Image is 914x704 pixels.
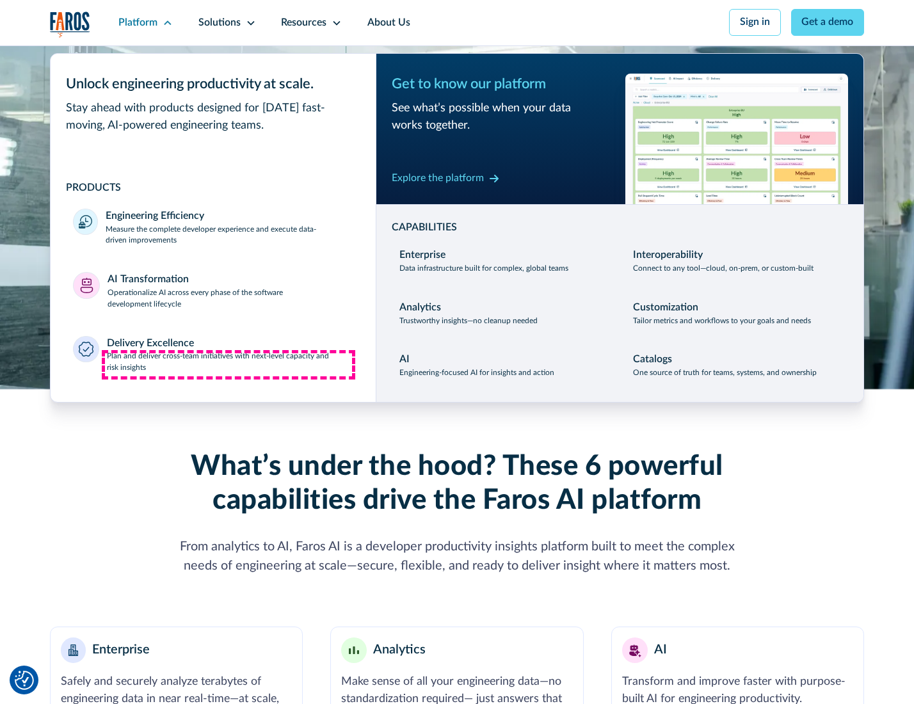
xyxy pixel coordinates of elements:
[392,171,484,186] div: Explore the platform
[399,352,410,367] div: AI
[654,641,667,660] div: AI
[108,287,353,310] p: Operationalize AI across every phase of the software development lifecycle
[392,240,615,282] a: EnterpriseData infrastructure built for complex, global teams
[118,15,157,31] div: Platform
[633,263,814,275] p: Connect to any tool—cloud, on-prem, or custom-built
[633,367,817,379] p: One source of truth for teams, systems, and ownership
[164,450,750,517] h2: What’s under the hood? These 6 powerful capabilities drive the Faros AI platform
[633,352,672,367] div: Catalogs
[50,12,91,38] a: home
[107,336,194,351] div: Delivery Excellence
[625,345,849,387] a: CatalogsOne source of truth for teams, systems, and ownership
[625,640,645,660] img: AI robot or assistant icon
[281,15,326,31] div: Resources
[66,74,361,95] div: Unlock engineering productivity at scale.
[66,180,361,196] div: PRODUCTS
[66,201,361,255] a: Engineering EfficiencyMeasure the complete developer experience and execute data-driven improvements
[399,248,445,263] div: Enterprise
[15,671,34,690] img: Revisit consent button
[625,240,849,282] a: InteroperabilityConnect to any tool—cloud, on-prem, or custom-built
[106,224,353,247] p: Measure the complete developer experience and execute data-driven improvements
[106,209,204,224] div: Engineering Efficiency
[50,45,865,403] nav: Platform
[399,316,538,327] p: Trustworthy insights—no cleanup needed
[392,292,615,335] a: AnalyticsTrustworthy insights—no cleanup needed
[392,100,615,134] div: See what’s possible when your data works together.
[729,9,781,36] a: Sign in
[791,9,865,36] a: Get a demo
[625,292,849,335] a: CustomizationTailor metrics and workflows to your goals and needs
[373,641,426,660] div: Analytics
[399,367,554,379] p: Engineering-focused AI for insights and action
[15,671,34,690] button: Cookie Settings
[633,316,811,327] p: Tailor metrics and workflows to your goals and needs
[108,272,189,287] div: AI Transformation
[164,538,750,576] div: From analytics to AI, Faros AI is a developer productivity insights platform built to meet the co...
[66,100,361,134] div: Stay ahead with products designed for [DATE] fast-moving, AI-powered engineering teams.
[399,263,568,275] p: Data infrastructure built for complex, global teams
[392,74,615,95] div: Get to know our platform
[198,15,241,31] div: Solutions
[66,328,361,382] a: Delivery ExcellencePlan and deliver cross-team initiatives with next-level capacity and risk insi...
[633,300,698,316] div: Customization
[107,351,353,374] p: Plan and deliver cross-team initiatives with next-level capacity and risk insights
[66,264,361,318] a: AI TransformationOperationalize AI across every phase of the software development lifecycle
[50,12,91,38] img: Logo of the analytics and reporting company Faros.
[399,300,441,316] div: Analytics
[392,168,499,189] a: Explore the platform
[625,74,849,204] img: Workflow productivity trends heatmap chart
[92,641,150,660] div: Enterprise
[633,248,703,263] div: Interoperability
[68,644,79,656] img: Enterprise building blocks or structure icon
[392,220,849,236] div: CAPABILITIES
[392,345,615,387] a: AIEngineering-focused AI for insights and action
[349,646,359,655] img: Minimalist bar chart analytics icon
